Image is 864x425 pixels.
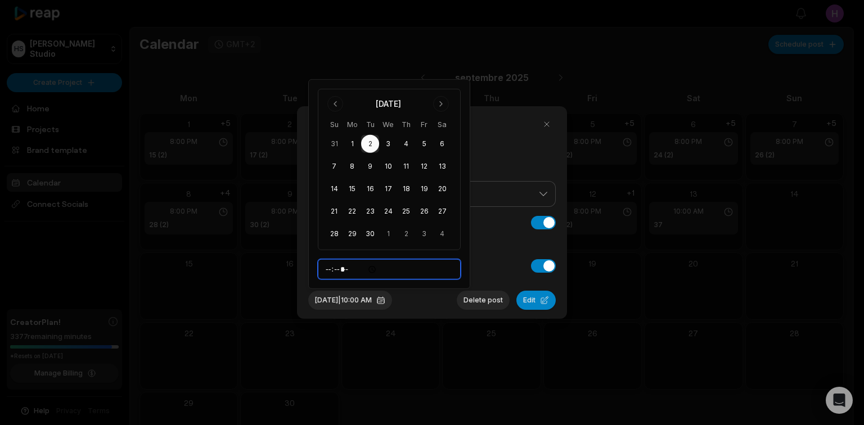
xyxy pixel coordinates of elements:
th: Tuesday [361,119,379,130]
button: 26 [415,202,433,220]
button: 2 [361,135,379,153]
button: 16 [361,180,379,198]
button: 24 [379,202,397,220]
button: [DATE]|10:00 AM [308,291,392,310]
button: 5 [415,135,433,153]
button: 27 [433,202,451,220]
button: Delete post [457,291,510,310]
button: 28 [325,225,343,243]
button: 19 [415,180,433,198]
button: 20 [433,180,451,198]
button: 21 [325,202,343,220]
button: 29 [343,225,361,243]
button: 22 [343,202,361,220]
button: 13 [433,157,451,175]
button: 11 [397,157,415,175]
button: 7 [325,157,343,175]
button: 25 [397,202,415,220]
button: 31 [325,135,343,153]
button: 17 [379,180,397,198]
button: Edit [516,291,556,310]
button: 23 [361,202,379,220]
button: 10 [379,157,397,175]
th: Friday [415,119,433,130]
button: 4 [433,225,451,243]
button: 1 [379,225,397,243]
button: Go to next month [433,96,449,112]
button: 15 [343,180,361,198]
button: 8 [343,157,361,175]
div: [DATE] [376,98,401,110]
button: 2 [397,225,415,243]
button: 4 [397,135,415,153]
th: Sunday [325,119,343,130]
button: 1 [343,135,361,153]
button: 18 [397,180,415,198]
button: 6 [433,135,451,153]
th: Thursday [397,119,415,130]
th: Saturday [433,119,451,130]
button: 9 [361,157,379,175]
button: 3 [415,225,433,243]
button: 30 [361,225,379,243]
button: 3 [379,135,397,153]
button: Go to previous month [327,96,343,112]
th: Wednesday [379,119,397,130]
button: 14 [325,180,343,198]
button: 12 [415,157,433,175]
th: Monday [343,119,361,130]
